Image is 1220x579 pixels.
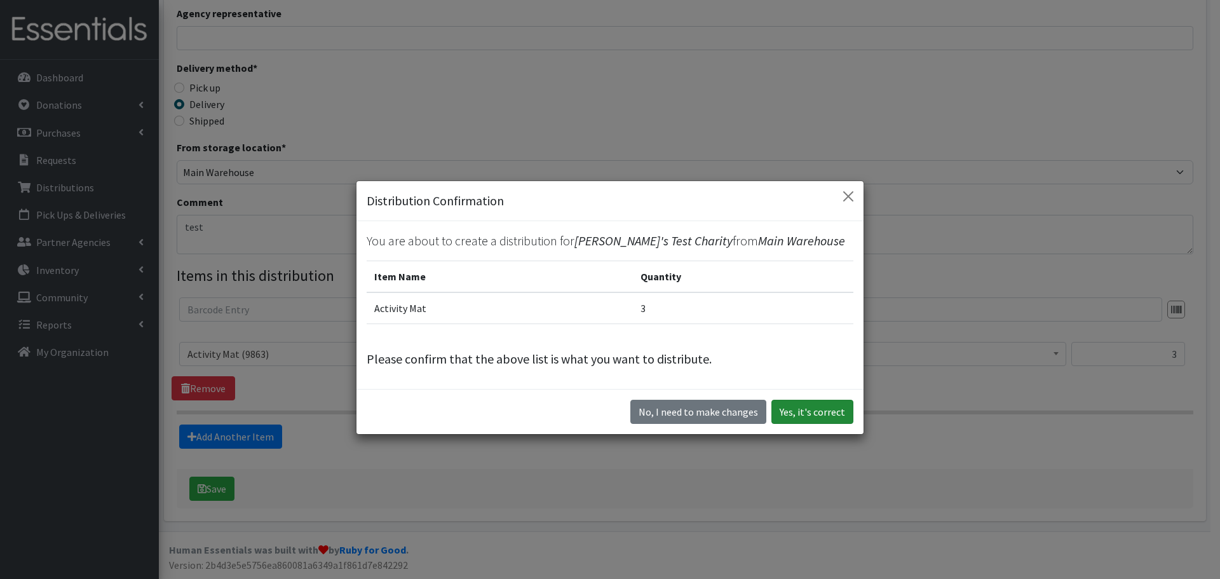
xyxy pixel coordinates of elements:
p: Please confirm that the above list is what you want to distribute. [367,350,853,369]
p: You are about to create a distribution for from [367,231,853,250]
button: Yes, it's correct [771,400,853,424]
h5: Distribution Confirmation [367,191,504,210]
span: Main Warehouse [758,233,845,249]
span: [PERSON_NAME]'s Test Charity [574,233,733,249]
button: No I need to make changes [630,400,766,424]
td: 3 [633,292,853,324]
td: Activity Mat [367,292,633,324]
th: Quantity [633,261,853,292]
button: Close [838,186,858,207]
th: Item Name [367,261,633,292]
